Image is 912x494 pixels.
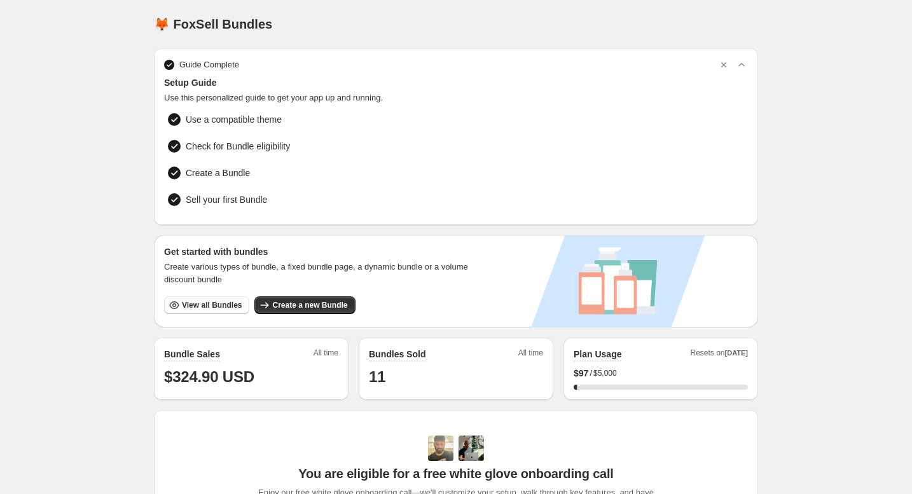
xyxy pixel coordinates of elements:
[186,167,250,179] span: Create a Bundle
[369,367,543,387] h1: 11
[186,140,290,153] span: Check for Bundle eligibility
[182,300,242,310] span: View all Bundles
[574,348,621,360] h2: Plan Usage
[574,367,588,380] span: $ 97
[518,348,543,362] span: All time
[164,296,249,314] button: View all Bundles
[314,348,338,362] span: All time
[369,348,425,360] h2: Bundles Sold
[298,466,613,481] span: You are eligible for a free white glove onboarding call
[164,92,748,104] span: Use this personalized guide to get your app up and running.
[179,58,239,71] span: Guide Complete
[164,348,220,360] h2: Bundle Sales
[254,296,355,314] button: Create a new Bundle
[691,348,749,362] span: Resets on
[186,113,282,126] span: Use a compatible theme
[186,193,369,206] span: Sell your first Bundle
[459,436,484,461] img: Prakhar
[164,245,480,258] h3: Get started with bundles
[574,367,748,380] div: /
[164,367,338,387] h1: $324.90 USD
[164,261,480,286] span: Create various types of bundle, a fixed bundle page, a dynamic bundle or a volume discount bundle
[593,368,617,378] span: $5,000
[725,349,748,357] span: [DATE]
[164,76,748,89] span: Setup Guide
[272,300,347,310] span: Create a new Bundle
[428,436,453,461] img: Adi
[154,17,272,32] h1: 🦊 FoxSell Bundles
